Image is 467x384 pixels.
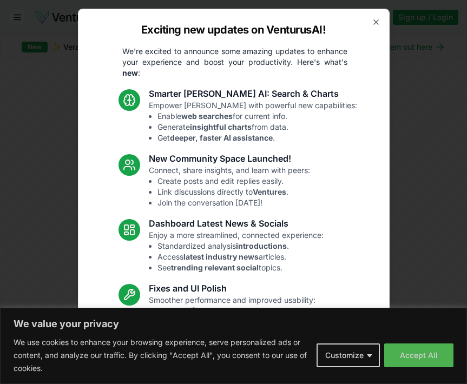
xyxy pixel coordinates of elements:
[157,176,310,187] li: Create posts and edit replies easily.
[157,197,310,208] li: Join the conversation [DATE]!
[157,241,324,251] li: Standardized analysis .
[149,230,324,273] p: Enjoy a more streamlined, connected experience:
[149,100,357,143] p: Empower [PERSON_NAME] with powerful new capabilities:
[236,241,287,250] strong: introductions
[157,122,357,133] li: Generate from data.
[157,262,324,273] li: See topics.
[157,327,325,338] li: Enhanced overall UI consistency.
[181,111,233,121] strong: web searches
[149,217,324,230] h3: Dashboard Latest News & Socials
[122,68,138,77] strong: new
[157,111,357,122] li: Enable for current info.
[141,22,326,37] h2: Exciting new updates on VenturusAI!
[157,133,357,143] li: Get .
[149,282,325,295] h3: Fixes and UI Polish
[253,187,286,196] strong: Ventures
[149,87,357,100] h3: Smarter [PERSON_NAME] AI: Search & Charts
[157,187,310,197] li: Link discussions directly to .
[190,122,252,131] strong: insightful charts
[157,251,324,262] li: Access articles.
[170,133,273,142] strong: deeper, faster AI assistance
[171,263,259,272] strong: trending relevant social
[149,165,310,208] p: Connect, share insights, and learn with peers:
[157,316,325,327] li: Fixed mobile chat & sidebar glitches.
[149,152,310,165] h3: New Community Space Launched!
[114,46,356,78] p: We're excited to announce some amazing updates to enhance your experience and boost your producti...
[183,252,259,261] strong: latest industry news
[149,295,325,338] p: Smoother performance and improved usability:
[157,306,325,316] li: Resolved [PERSON_NAME] chart loading issue.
